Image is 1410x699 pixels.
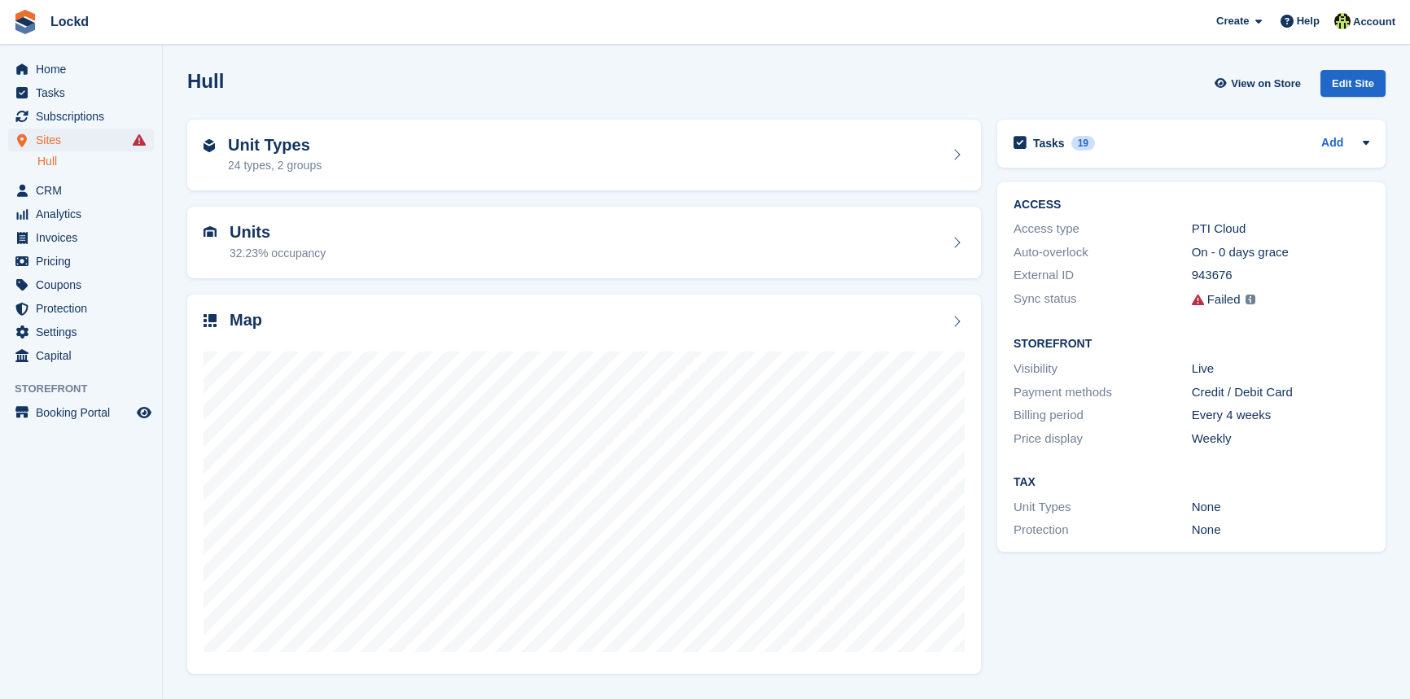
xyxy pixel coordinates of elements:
[8,179,154,202] a: menu
[8,81,154,104] a: menu
[13,10,37,34] img: stora-icon-8386f47178a22dfd0bd8f6a31ec36ba5ce8667c1dd55bd0f319d3a0aa187defe.svg
[1216,13,1249,29] span: Create
[1192,406,1370,425] div: Every 4 weeks
[36,297,134,320] span: Protection
[1192,430,1370,448] div: Weekly
[44,8,95,35] a: Lockd
[1014,199,1369,212] h2: ACCESS
[36,203,134,225] span: Analytics
[1192,220,1370,238] div: PTI Cloud
[36,344,134,367] span: Capital
[1014,521,1192,540] div: Protection
[8,129,154,151] a: menu
[230,311,262,330] h2: Map
[1334,13,1351,29] img: Jamie Budding
[36,226,134,249] span: Invoices
[1192,498,1370,517] div: None
[204,226,217,238] img: unit-icn-7be61d7bf1b0ce9d3e12c5938cc71ed9869f7b940bace4675aadf7bd6d80202e.svg
[8,58,154,81] a: menu
[1212,70,1307,97] a: View on Store
[8,401,154,424] a: menu
[1192,243,1370,262] div: On - 0 days grace
[36,58,134,81] span: Home
[1192,383,1370,402] div: Credit / Debit Card
[230,245,326,262] div: 32.23% occupancy
[36,129,134,151] span: Sites
[187,120,981,191] a: Unit Types 24 types, 2 groups
[230,223,326,242] h2: Units
[187,70,224,92] h2: Hull
[1014,220,1192,238] div: Access type
[37,154,154,169] a: Hull
[1071,136,1095,151] div: 19
[8,226,154,249] a: menu
[36,81,134,104] span: Tasks
[1014,338,1369,351] h2: Storefront
[1014,476,1369,489] h2: Tax
[187,295,981,675] a: Map
[1014,243,1192,262] div: Auto-overlock
[36,401,134,424] span: Booking Portal
[8,203,154,225] a: menu
[1014,406,1192,425] div: Billing period
[36,250,134,273] span: Pricing
[36,321,134,343] span: Settings
[187,207,981,278] a: Units 32.23% occupancy
[1353,14,1395,30] span: Account
[8,297,154,320] a: menu
[8,105,154,128] a: menu
[1192,360,1370,378] div: Live
[1014,498,1192,517] div: Unit Types
[204,139,215,152] img: unit-type-icn-2b2737a686de81e16bb02015468b77c625bbabd49415b5ef34ead5e3b44a266d.svg
[1014,290,1192,310] div: Sync status
[228,157,322,174] div: 24 types, 2 groups
[1192,266,1370,285] div: 943676
[228,136,322,155] h2: Unit Types
[1207,291,1241,309] div: Failed
[1297,13,1320,29] span: Help
[1014,430,1192,448] div: Price display
[1033,136,1065,151] h2: Tasks
[8,344,154,367] a: menu
[1320,70,1386,97] div: Edit Site
[134,403,154,422] a: Preview store
[1246,295,1255,304] img: icon-info-grey-7440780725fd019a000dd9b08b2336e03edf1995a4989e88bcd33f0948082b44.svg
[36,273,134,296] span: Coupons
[204,314,217,327] img: map-icn-33ee37083ee616e46c38cad1a60f524a97daa1e2b2c8c0bc3eb3415660979fc1.svg
[1192,521,1370,540] div: None
[1231,76,1301,92] span: View on Store
[8,321,154,343] a: menu
[8,273,154,296] a: menu
[1320,70,1386,103] a: Edit Site
[36,179,134,202] span: CRM
[1321,134,1343,153] a: Add
[8,250,154,273] a: menu
[36,105,134,128] span: Subscriptions
[1014,383,1192,402] div: Payment methods
[133,133,146,146] i: Smart entry sync failures have occurred
[1014,360,1192,378] div: Visibility
[1014,266,1192,285] div: External ID
[15,381,162,397] span: Storefront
